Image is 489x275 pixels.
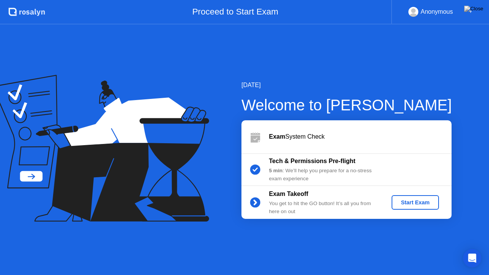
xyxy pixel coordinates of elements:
[464,6,483,12] img: Close
[269,191,308,197] b: Exam Takeoff
[269,200,379,215] div: You get to hit the GO button! It’s all you from here on out
[269,133,285,140] b: Exam
[269,158,355,164] b: Tech & Permissions Pre-flight
[421,7,453,17] div: Anonymous
[395,199,436,205] div: Start Exam
[241,94,452,116] div: Welcome to [PERSON_NAME]
[463,249,481,267] div: Open Intercom Messenger
[269,132,452,141] div: System Check
[241,81,452,90] div: [DATE]
[269,167,379,183] div: : We’ll help you prepare for a no-stress exam experience
[392,195,439,210] button: Start Exam
[269,168,283,173] b: 5 min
